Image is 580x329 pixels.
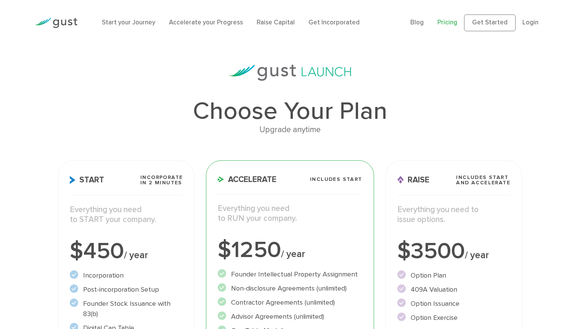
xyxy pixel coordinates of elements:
h1: Choose Your Plan [58,99,522,123]
a: Raise Capital [257,19,295,26]
img: gust-launch-logos.svg [229,65,351,81]
a: Get Incorporated [308,19,360,26]
p: Everything you need to START your company. [70,205,183,225]
span: Incorporate in 2 Minutes [140,175,183,185]
div: Upgrade anytime [58,123,522,136]
li: Founder Stock Issuance with 83(b) [70,299,183,319]
li: 409A Valuation [397,284,511,295]
a: Accelerate your Progress [169,19,243,26]
a: Login [522,19,538,26]
li: Option Exercise [397,313,511,323]
span: Start [70,176,104,184]
li: Contractor Agreements (unlimited) [218,297,362,308]
p: Everything you need to issue options. [397,205,511,225]
a: Pricing [437,19,457,26]
li: Option Issuance [397,299,511,309]
li: Founder Intellectual Property Assignment [218,269,362,279]
div: $1250 [218,239,362,262]
li: Incorporation [70,270,183,281]
p: Everything you need to RUN your company. [218,204,362,224]
span: Includes START [310,177,362,182]
img: Accelerate Icon [218,176,224,182]
li: Advisor Agreements (unlimited) [218,311,362,322]
span: Includes START and ACCELERATE [456,175,510,185]
span: / year [465,249,489,261]
span: Raise [397,176,429,184]
div: $450 [70,240,183,263]
li: Option Plan [397,270,511,281]
span: / year [124,249,148,261]
a: Get Started [464,14,516,31]
img: Raise Icon [397,176,404,184]
img: Gust Logo [35,18,77,28]
li: Post-incorporation Setup [70,284,183,295]
div: $3500 [397,240,511,263]
a: Start your Journey [102,19,155,26]
span: Accelerate [218,176,276,184]
span: / year [281,248,305,260]
li: Non-disclosure Agreements (unlimited) [218,283,362,294]
img: Start Icon X2 [70,176,76,184]
a: Blog [410,19,424,26]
